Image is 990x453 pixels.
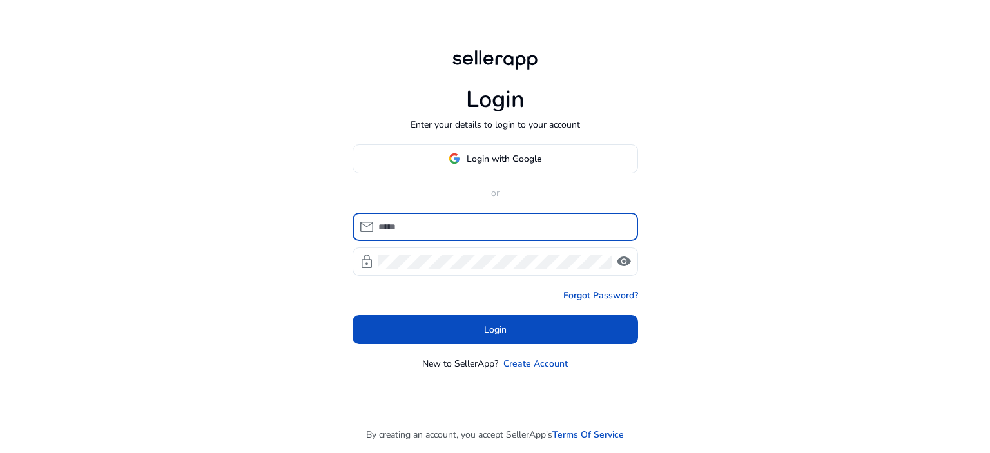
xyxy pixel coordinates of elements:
[359,254,374,269] span: lock
[484,323,507,336] span: Login
[422,357,498,371] p: New to SellerApp?
[467,152,541,166] span: Login with Google
[466,86,525,113] h1: Login
[552,428,624,441] a: Terms Of Service
[616,254,632,269] span: visibility
[359,219,374,235] span: mail
[353,315,638,344] button: Login
[563,289,638,302] a: Forgot Password?
[353,186,638,200] p: or
[503,357,568,371] a: Create Account
[411,118,580,131] p: Enter your details to login to your account
[353,144,638,173] button: Login with Google
[449,153,460,164] img: google-logo.svg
